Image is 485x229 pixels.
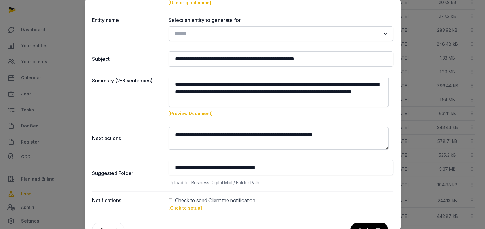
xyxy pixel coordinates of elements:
dt: Suggested Folder [92,160,164,186]
div: Search for option [172,28,390,39]
a: [Preview Document] [169,111,213,116]
dt: Next actions [92,127,164,150]
dt: Entity name [92,16,164,41]
a: [Click to setup] [169,205,202,210]
dt: Notifications [92,197,164,211]
span: Check to send Client the notification. [175,197,256,204]
label: Select an entity to generate for [169,16,393,24]
dt: Summary (2-3 sentences) [92,77,164,117]
dt: Subject [92,51,164,67]
input: Search for option [172,29,381,38]
div: Upload to `Business Digital Mail / Folder Path` [169,179,393,186]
